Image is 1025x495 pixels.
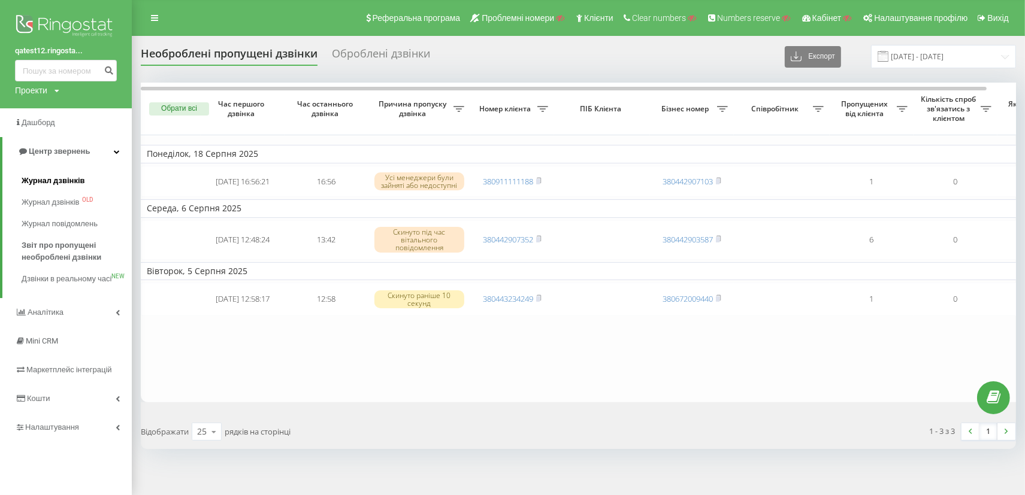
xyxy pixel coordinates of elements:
[920,95,981,123] span: Кількість спроб зв'язатись з клієнтом
[210,99,275,118] span: Час першого дзвінка
[874,13,967,23] span: Налаштування профілю
[149,102,209,116] button: Обрати всі
[22,213,132,235] a: Журнал повідомлень
[374,227,464,253] div: Скинуто під час вітального повідомлення
[584,13,613,23] span: Клієнти
[663,293,713,304] a: 380672009440
[22,268,132,290] a: Дзвінки в реальному часіNEW
[914,283,997,316] td: 0
[22,239,126,263] span: Звіт про пропущені необроблені дзвінки
[914,220,997,260] td: 0
[836,99,897,118] span: Пропущених від клієнта
[294,99,359,118] span: Час останнього дзвінка
[29,147,90,156] span: Центр звернень
[656,104,717,114] span: Бізнес номер
[22,218,98,230] span: Журнал повідомлень
[830,166,914,198] td: 1
[285,283,368,316] td: 12:58
[225,426,291,437] span: рядків на сторінці
[22,118,55,127] span: Дашборд
[197,426,207,438] div: 25
[988,13,1009,23] span: Вихід
[740,104,813,114] span: Співробітник
[141,47,318,66] div: Необроблені пропущені дзвінки
[564,104,640,114] span: ПІБ Клієнта
[374,172,464,190] div: Усі менеджери були зайняті або недоступні
[285,220,368,260] td: 13:42
[22,192,132,213] a: Журнал дзвінківOLD
[979,423,997,440] a: 1
[663,176,713,187] a: 380442907103
[26,336,58,345] span: Mini CRM
[374,99,453,118] span: Причина пропуску дзвінка
[22,175,85,187] span: Журнал дзвінків
[830,220,914,260] td: 6
[22,196,79,208] span: Журнал дзвінків
[201,220,285,260] td: [DATE] 12:48:24
[28,308,64,317] span: Аналiтика
[483,176,533,187] a: 380911111188
[663,234,713,245] a: 380442903587
[830,283,914,316] td: 1
[785,46,841,68] button: Експорт
[930,425,956,437] div: 1 - 3 з 3
[15,45,117,57] a: qatest12.ringosta...
[141,426,189,437] span: Відображати
[285,166,368,198] td: 16:56
[22,235,132,268] a: Звіт про пропущені необроблені дзвінки
[812,13,842,23] span: Кабінет
[482,13,554,23] span: Проблемні номери
[201,283,285,316] td: [DATE] 12:58:17
[201,166,285,198] td: [DATE] 16:56:21
[476,104,537,114] span: Номер клієнта
[15,12,117,42] img: Ringostat logo
[2,137,132,166] a: Центр звернень
[25,423,79,432] span: Налаштування
[373,13,461,23] span: Реферальна програма
[332,47,430,66] div: Оброблені дзвінки
[483,234,533,245] a: 380442907352
[27,394,50,403] span: Кошти
[22,170,132,192] a: Журнал дзвінків
[22,273,111,285] span: Дзвінки в реальному часі
[483,293,533,304] a: 380443234249
[374,290,464,308] div: Скинуто раніше 10 секунд
[26,365,112,374] span: Маркетплейс інтеграцій
[914,166,997,198] td: 0
[632,13,686,23] span: Clear numbers
[15,84,47,96] div: Проекти
[15,60,117,81] input: Пошук за номером
[717,13,780,23] span: Numbers reserve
